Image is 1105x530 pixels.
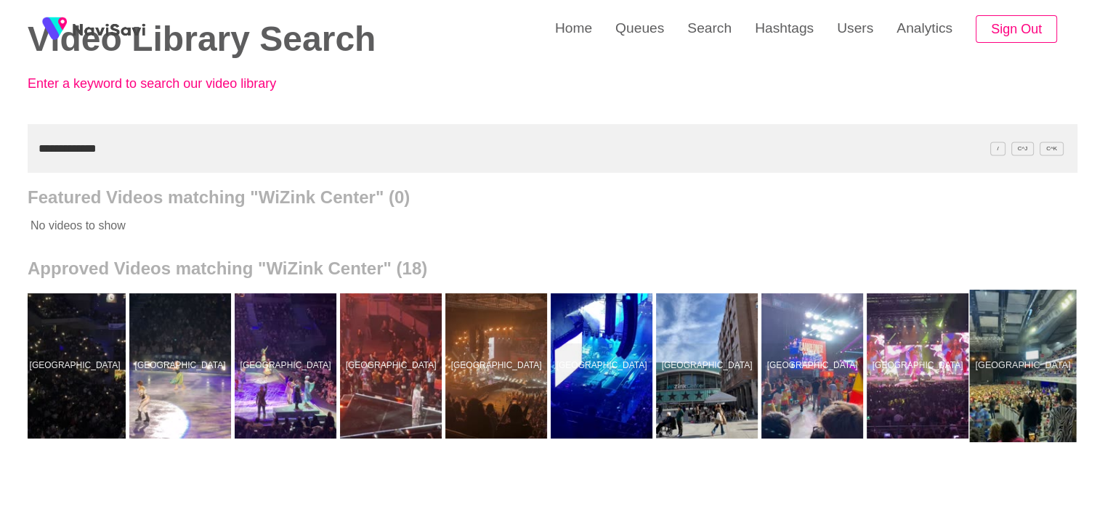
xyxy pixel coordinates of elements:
[761,293,867,439] a: [GEOGRAPHIC_DATA]WiZink Center
[1040,142,1064,155] span: C^K
[867,293,972,439] a: [GEOGRAPHIC_DATA]WiZink Center
[1011,142,1035,155] span: C^J
[24,293,129,439] a: [GEOGRAPHIC_DATA]WiZink Center
[28,76,347,91] p: Enter a keyword to search our video library
[28,258,1077,279] h2: Approved Videos matching "WiZink Center" (18)
[551,293,656,439] a: [GEOGRAPHIC_DATA]WiZink Center
[28,187,1077,208] h2: Featured Videos matching "WiZink Center" (0)
[990,142,1005,155] span: /
[36,11,73,47] img: fireSpot
[73,22,145,36] img: fireSpot
[129,293,235,439] a: [GEOGRAPHIC_DATA]WiZink Center
[28,208,972,244] p: No videos to show
[656,293,761,439] a: [GEOGRAPHIC_DATA]WiZink Center
[976,15,1057,44] button: Sign Out
[235,293,340,439] a: [GEOGRAPHIC_DATA]WiZink Center
[445,293,551,439] a: [GEOGRAPHIC_DATA]WiZink Center
[340,293,445,439] a: [GEOGRAPHIC_DATA]WiZink Center
[972,293,1077,439] a: [GEOGRAPHIC_DATA]WiZink Center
